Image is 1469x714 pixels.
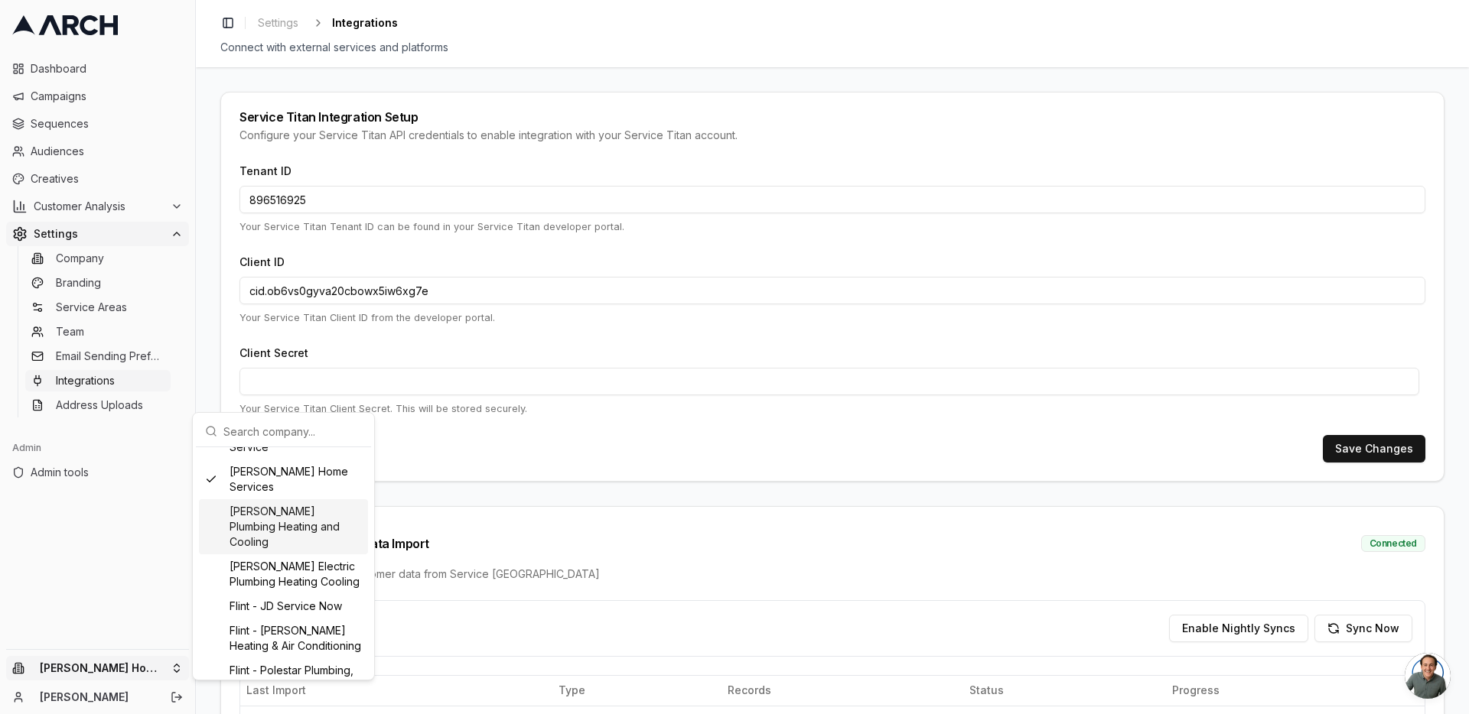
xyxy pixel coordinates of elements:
div: [PERSON_NAME] Home Services [199,459,368,499]
div: [PERSON_NAME] Electric Plumbing Heating Cooling [199,554,368,594]
div: Flint - Polestar Plumbing, Heating, & Air Conditioning [199,658,368,713]
div: Flint - JD Service Now [199,594,368,618]
div: [PERSON_NAME] Plumbing Heating and Cooling [199,499,368,554]
div: Flint - [PERSON_NAME] Heating & Air Conditioning [199,618,368,658]
input: Search company... [223,416,362,446]
div: Suggestions [196,447,371,677]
